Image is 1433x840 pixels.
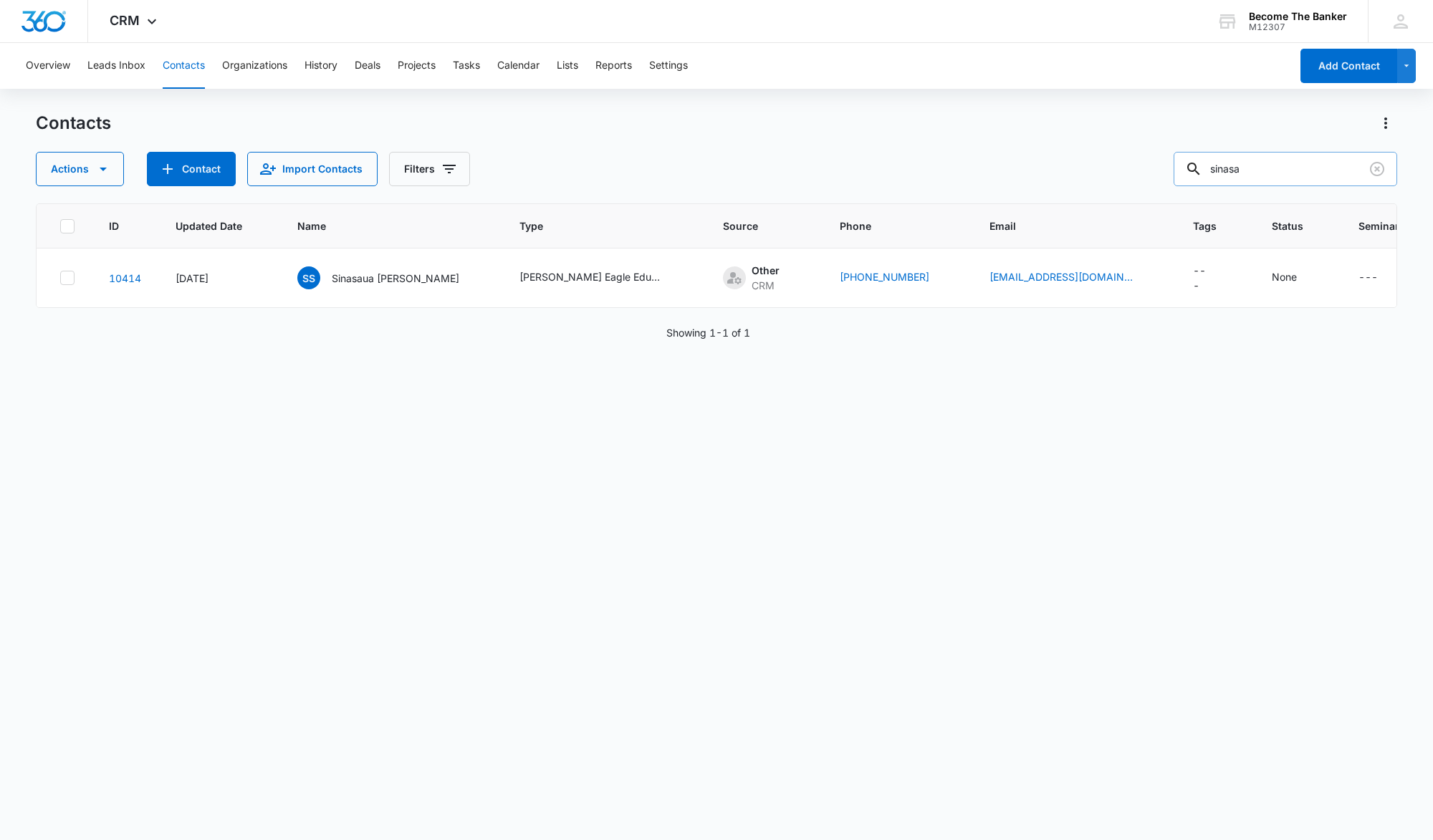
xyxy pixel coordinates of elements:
[649,43,688,89] button: Settings
[109,218,120,233] span: ID
[723,218,785,233] span: Source
[497,43,540,89] button: Calendar
[1193,263,1237,293] div: Tags - - Select to Edit Field
[26,43,70,89] button: Overview
[557,43,578,89] button: Lists
[355,43,380,89] button: Deals
[1193,218,1217,233] span: Tags
[163,43,205,89] button: Contacts
[87,43,145,89] button: Leads Inbox
[389,152,470,186] button: Filters
[840,269,955,286] div: Phone - (720) 620-0481 - Select to Edit Field
[1272,218,1303,233] span: Status
[1193,263,1212,293] div: ---
[519,269,663,284] div: [PERSON_NAME] Eagle Education
[332,271,459,286] p: Sinasaua [PERSON_NAME]
[36,152,124,186] button: Actions
[723,263,805,293] div: Source - [object Object] - Select to Edit Field
[453,43,480,89] button: Tasks
[989,269,1133,284] a: [EMAIL_ADDRESS][DOMAIN_NAME]
[1249,22,1347,32] div: account id
[989,269,1159,286] div: Email - aloha80229@yahoo.com - Select to Edit Field
[110,13,140,28] span: CRM
[1249,11,1347,22] div: account name
[840,269,929,284] a: [PHONE_NUMBER]
[1358,269,1378,286] div: ---
[840,218,934,233] span: Phone
[176,271,263,286] div: [DATE]
[247,152,378,186] button: Import Contacts
[297,266,485,289] div: Name - Sinasaua Shafer - Select to Edit Field
[1272,269,1297,284] div: None
[519,269,689,286] div: Type - Larry Larsen Eagle Education - Select to Edit Field
[989,218,1138,233] span: Email
[109,272,141,284] a: Navigate to contact details page for Sinasaua Shafer
[752,278,780,293] div: CRM
[752,263,780,278] div: Other
[147,152,236,186] button: Add Contact
[666,325,750,340] p: Showing 1-1 of 1
[1174,152,1397,186] input: Search Contacts
[1374,112,1397,135] button: Actions
[222,43,287,89] button: Organizations
[595,43,632,89] button: Reports
[297,218,464,233] span: Name
[1300,49,1397,83] button: Add Contact
[36,112,111,134] h1: Contacts
[297,266,320,289] span: SS
[519,218,668,233] span: Type
[176,218,242,233] span: Updated Date
[398,43,436,89] button: Projects
[1366,158,1389,180] button: Clear
[305,43,337,89] button: History
[1358,269,1404,286] div: Seminar Date - Text - - Select to Edit Field
[1272,269,1323,286] div: Status - None - Select to Edit Field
